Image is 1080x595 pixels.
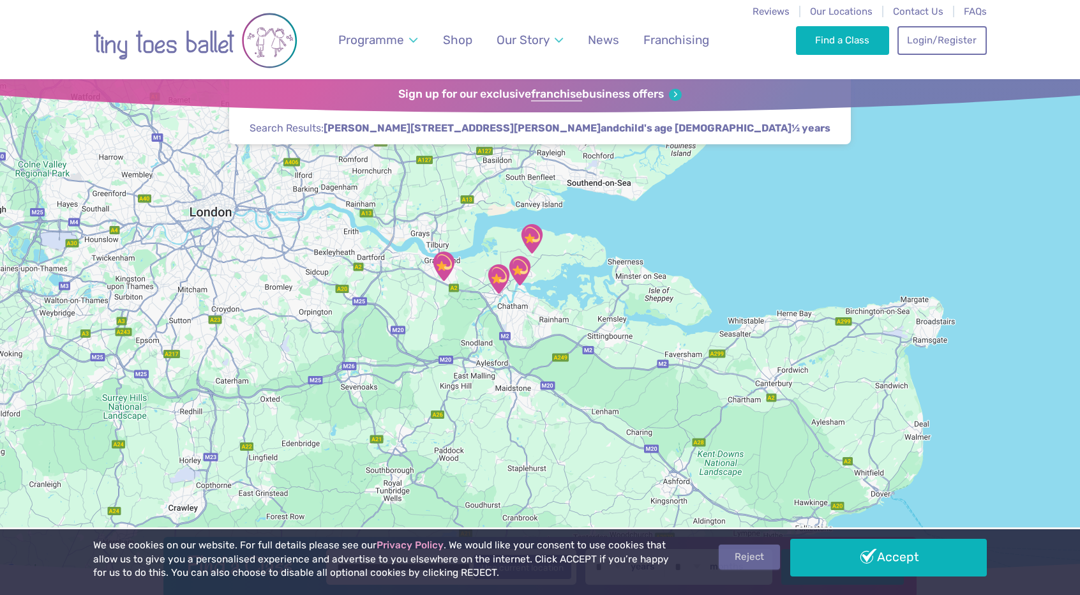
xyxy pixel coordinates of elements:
[497,33,550,47] span: Our Story
[377,539,444,551] a: Privacy Policy
[437,25,479,55] a: Shop
[753,6,790,17] a: Reviews
[588,33,619,47] span: News
[443,33,472,47] span: Shop
[531,87,582,102] strong: franchise
[619,121,830,135] span: child's age [DEMOGRAPHIC_DATA]½ years
[810,6,873,17] a: Our Locations
[324,122,830,134] strong: and
[638,25,716,55] a: Franchising
[511,218,553,260] div: High halstow village hall
[581,25,625,55] a: News
[338,33,404,47] span: Programme
[893,6,943,17] a: Contact Us
[93,539,674,580] p: We use cookies on our website. For full details please see our . We would like your consent to us...
[964,6,987,17] a: FAQs
[398,87,681,102] a: Sign up for our exclusivefranchisebusiness offers
[643,33,709,47] span: Franchising
[499,250,541,292] div: St Mary‘s island community centre
[719,545,780,569] a: Reject
[897,26,987,54] a: Login/Register
[324,121,601,135] span: [PERSON_NAME][STREET_ADDRESS][PERSON_NAME]
[333,25,424,55] a: Programme
[477,258,520,300] div: St Nicholas church
[423,245,465,287] div: The Gerald Miskin Memorial Hall
[796,26,890,54] a: Find a Class
[491,25,569,55] a: Our Story
[790,539,987,576] a: Accept
[93,8,297,73] img: tiny toes ballet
